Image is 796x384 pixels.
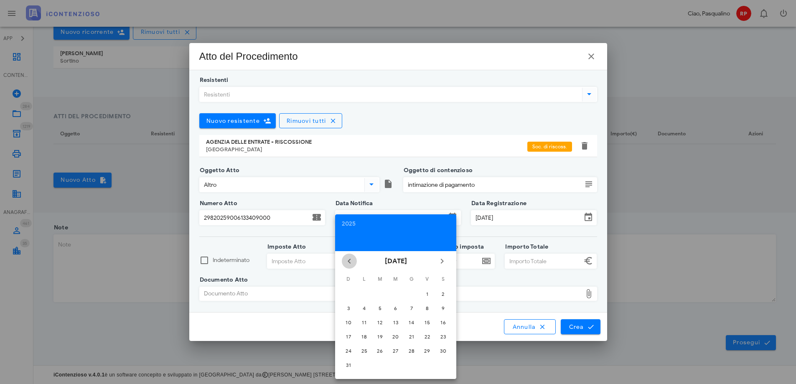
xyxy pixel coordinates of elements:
[404,272,419,286] th: G
[389,315,402,329] button: 13
[279,113,343,128] button: Rimuovi tutti
[358,333,371,340] div: 18
[342,315,355,329] button: 10
[200,178,363,192] input: Oggetto Atto
[420,333,434,340] div: 22
[200,211,310,225] input: Numero Atto
[389,348,402,354] div: 27
[405,344,418,357] button: 28
[342,333,355,340] div: 17
[197,166,240,175] label: Oggetto Atto
[420,319,434,326] div: 15
[436,319,450,326] div: 16
[200,87,580,102] input: Resistenti
[342,330,355,343] button: 17
[267,254,344,268] input: Imposte Atto
[404,178,582,192] input: Oggetto di contenzioso
[420,287,434,300] button: 1
[373,330,387,343] button: 19
[420,272,435,286] th: V
[206,117,260,125] span: Nuovo resistente
[358,315,371,329] button: 11
[358,330,371,343] button: 18
[405,330,418,343] button: 21
[437,254,480,268] input: ####
[420,315,434,329] button: 15
[373,319,387,326] div: 12
[405,301,418,315] button: 7
[580,141,590,151] button: Elimina
[206,139,527,145] div: AGENZIA DELLE ENTRATE - RISCOSSIONE
[199,113,276,128] button: Nuovo resistente
[342,221,450,227] div: 2025
[373,333,387,340] div: 19
[265,243,306,251] label: Imposte Atto
[435,254,450,269] button: Il prossimo mese
[405,319,418,326] div: 14
[381,253,410,270] button: [DATE]
[401,166,473,175] label: Oggetto di contenzioso
[561,319,600,334] button: Crea
[358,348,371,354] div: 25
[342,301,355,315] button: 3
[420,291,434,297] div: 1
[505,254,582,268] input: Importo Totale
[342,344,355,357] button: 24
[389,319,402,326] div: 13
[342,348,355,354] div: 24
[358,344,371,357] button: 25
[405,333,418,340] div: 21
[358,301,371,315] button: 4
[389,333,402,340] div: 20
[358,319,371,326] div: 11
[197,76,229,84] label: Resistenti
[373,315,387,329] button: 12
[436,344,450,357] button: 30
[405,305,418,311] div: 7
[200,287,582,300] div: Documento Atto
[420,301,434,315] button: 8
[341,272,356,286] th: D
[436,291,450,297] div: 2
[420,305,434,311] div: 8
[358,305,371,311] div: 4
[405,315,418,329] button: 14
[373,305,387,311] div: 5
[342,362,355,368] div: 31
[373,348,387,354] div: 26
[389,330,402,343] button: 20
[532,142,567,152] span: Soc. di riscoss.
[512,323,548,331] span: Annulla
[388,272,403,286] th: M
[342,358,355,371] button: 31
[357,272,372,286] th: L
[504,319,556,334] button: Annulla
[503,243,548,251] label: Importo Totale
[405,348,418,354] div: 28
[436,333,450,340] div: 23
[389,344,402,357] button: 27
[436,305,450,311] div: 9
[373,344,387,357] button: 26
[420,344,434,357] button: 29
[420,330,434,343] button: 22
[206,146,527,153] div: [GEOGRAPHIC_DATA]
[342,319,355,326] div: 10
[435,243,484,251] label: 2° anno imposta
[197,276,248,284] label: Documento Atto
[436,348,450,354] div: 30
[436,287,450,300] button: 2
[199,50,298,63] div: Atto del Procedimento
[342,254,357,269] button: Il mese scorso
[568,323,593,331] span: Crea
[469,199,526,208] label: Data Registrazione
[435,272,450,286] th: S
[436,301,450,315] button: 9
[436,315,450,329] button: 16
[342,305,355,311] div: 3
[373,301,387,315] button: 5
[213,256,257,264] label: Indeterminato
[389,305,402,311] div: 6
[420,348,434,354] div: 29
[286,117,326,125] span: Rimuovi tutti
